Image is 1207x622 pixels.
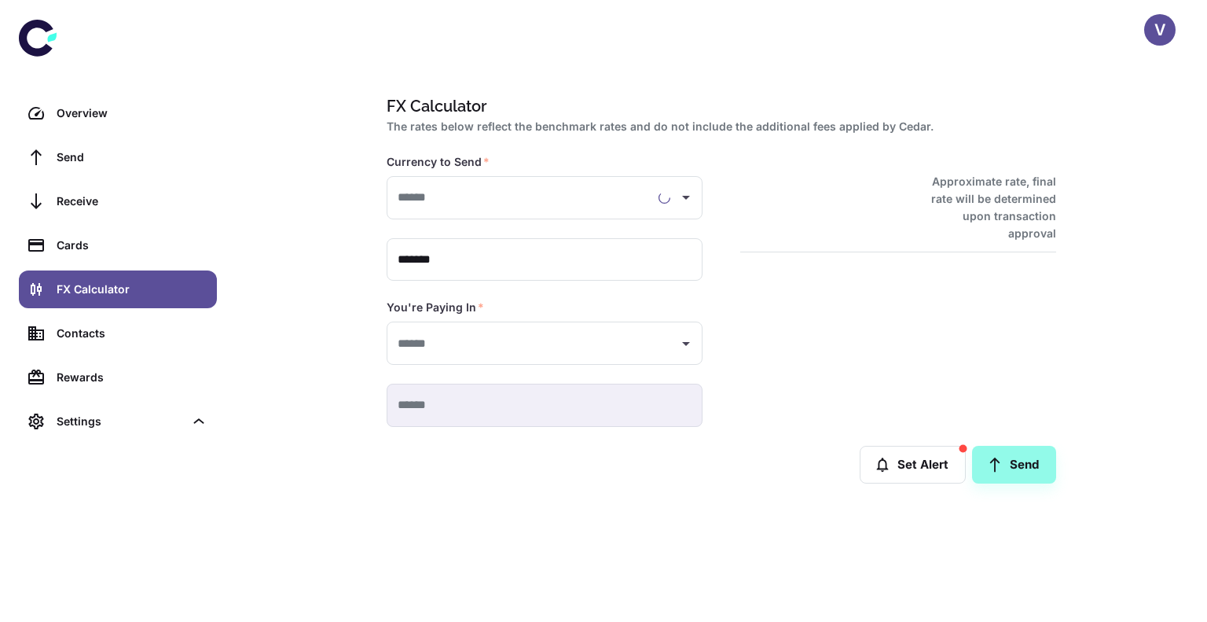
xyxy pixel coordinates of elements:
[387,154,490,170] label: Currency to Send
[57,149,207,166] div: Send
[19,403,217,440] div: Settings
[19,359,217,396] a: Rewards
[387,300,484,315] label: You're Paying In
[19,271,217,308] a: FX Calculator
[675,333,697,355] button: Open
[19,226,217,264] a: Cards
[19,182,217,220] a: Receive
[57,413,184,430] div: Settings
[57,105,207,122] div: Overview
[57,369,207,386] div: Rewards
[19,138,217,176] a: Send
[57,193,207,210] div: Receive
[387,94,1050,118] h1: FX Calculator
[57,281,207,298] div: FX Calculator
[19,94,217,132] a: Overview
[57,325,207,342] div: Contacts
[972,446,1056,484] a: Send
[1144,14,1176,46] button: V
[860,446,966,484] button: Set Alert
[19,315,217,352] a: Contacts
[914,173,1056,242] h6: Approximate rate, final rate will be determined upon transaction approval
[675,186,697,208] button: Open
[57,237,207,254] div: Cards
